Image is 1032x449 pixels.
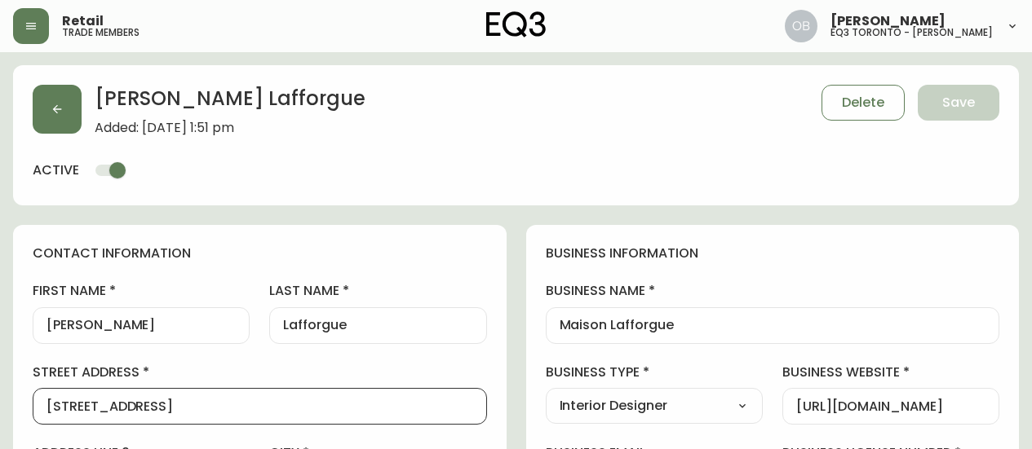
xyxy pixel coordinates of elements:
[269,282,486,300] label: last name
[62,28,140,37] h5: trade members
[486,11,547,37] img: logo
[95,85,365,121] h2: [PERSON_NAME] Lafforgue
[796,398,985,414] input: https://www.designshop.com
[95,121,365,135] span: Added: [DATE] 1:51 pm
[546,244,1000,262] h4: business information
[33,363,487,381] label: street address
[842,94,884,112] span: Delete
[62,15,104,28] span: Retail
[33,244,487,262] h4: contact information
[33,282,250,300] label: first name
[830,28,993,37] h5: eq3 toronto - [PERSON_NAME]
[782,363,999,381] label: business website
[830,15,946,28] span: [PERSON_NAME]
[822,85,905,121] button: Delete
[546,282,1000,300] label: business name
[33,161,79,179] h4: active
[546,363,763,381] label: business type
[785,10,817,42] img: 8e0065c524da89c5c924d5ed86cfe468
